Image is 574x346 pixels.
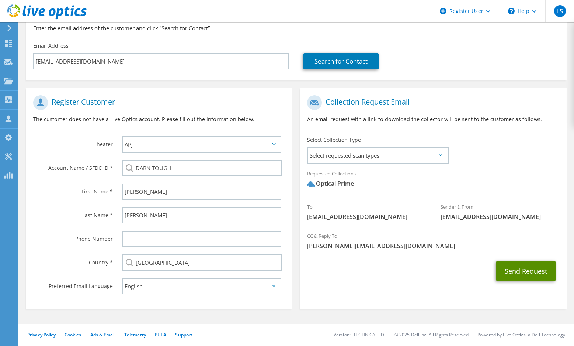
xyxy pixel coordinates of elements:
span: LS [554,5,566,17]
svg: \n [508,8,515,14]
label: Preferred Email Language [33,278,113,290]
a: Privacy Policy [27,332,56,338]
a: Ads & Email [90,332,115,338]
label: Last Name * [33,207,113,219]
li: Powered by Live Optics, a Dell Technology [477,332,565,338]
div: To [300,199,433,225]
label: First Name * [33,184,113,195]
a: Search for Contact [303,53,379,69]
label: Country * [33,254,113,266]
li: Version: [TECHNICAL_ID] [334,332,386,338]
p: An email request with a link to download the collector will be sent to the customer as follows. [307,115,559,123]
li: © 2025 Dell Inc. All Rights Reserved [394,332,469,338]
label: Account Name / SFDC ID * [33,160,113,172]
div: Optical Prime [307,179,354,188]
label: Theater [33,136,113,148]
span: [EMAIL_ADDRESS][DOMAIN_NAME] [441,213,559,221]
div: CC & Reply To [300,228,566,254]
div: Sender & From [433,199,567,225]
a: Support [175,332,192,338]
span: [EMAIL_ADDRESS][DOMAIN_NAME] [307,213,426,221]
a: Telemetry [124,332,146,338]
a: EULA [155,332,166,338]
a: Cookies [65,332,81,338]
label: Select Collection Type [307,136,361,144]
span: Select requested scan types [308,148,447,163]
h1: Register Customer [33,95,281,110]
label: Phone Number [33,231,113,243]
label: Email Address [33,42,69,49]
p: The customer does not have a Live Optics account. Please fill out the information below. [33,115,285,123]
h1: Collection Request Email [307,95,555,110]
span: [PERSON_NAME][EMAIL_ADDRESS][DOMAIN_NAME] [307,242,559,250]
button: Send Request [496,261,556,281]
h3: Enter the email address of the customer and click “Search for Contact”. [33,24,559,32]
div: Requested Collections [300,166,566,195]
